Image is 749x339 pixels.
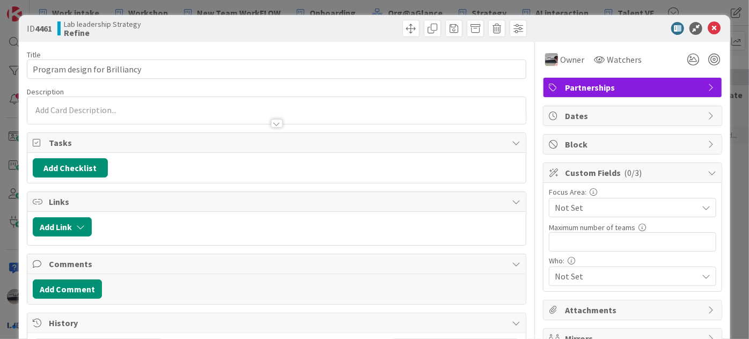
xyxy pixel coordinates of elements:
[33,158,108,178] button: Add Checklist
[565,166,702,179] span: Custom Fields
[565,109,702,122] span: Dates
[27,22,52,35] span: ID
[565,304,702,316] span: Attachments
[607,53,642,66] span: Watchers
[49,257,506,270] span: Comments
[49,316,506,329] span: History
[549,257,716,264] div: Who:
[549,188,716,196] div: Focus Area:
[33,217,92,237] button: Add Link
[64,28,141,37] b: Refine
[49,195,506,208] span: Links
[565,138,702,151] span: Block
[27,87,64,97] span: Description
[64,20,141,28] span: Lab leadership Strategy
[555,201,697,214] span: Not Set
[565,81,702,94] span: Partnerships
[27,50,41,60] label: Title
[555,270,697,283] span: Not Set
[549,223,635,232] label: Maximum number of teams
[49,136,506,149] span: Tasks
[560,53,584,66] span: Owner
[33,279,102,299] button: Add Comment
[27,60,526,79] input: type card name here...
[35,23,52,34] b: 4461
[624,167,642,178] span: ( 0/3 )
[545,53,558,66] img: jB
